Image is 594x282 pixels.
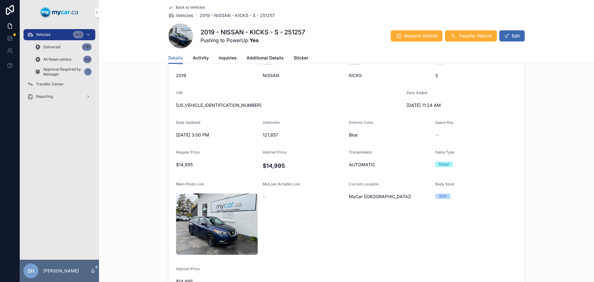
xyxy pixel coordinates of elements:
a: Delivered791 [31,41,95,53]
span: Blue [349,132,430,138]
span: Current Location [349,182,379,186]
div: 1 [84,68,92,76]
span: Internet Price [263,150,286,154]
div: 343 [73,31,84,38]
a: Sticker [294,52,308,65]
span: NISSAN [263,72,344,79]
span: MyCar ([GEOGRAPHIC_DATA]) [349,193,411,200]
a: Vehicles [168,12,193,19]
span: Approval Required by Manager [43,67,82,77]
a: Back to Vehicles [168,5,205,10]
p: [PERSON_NAME] [43,268,79,274]
span: SH [28,267,34,275]
span: Internet Price [176,267,200,271]
span: Odometer [263,120,280,125]
span: Transmission [349,150,372,154]
span: [DATE] 3:00 PM [176,132,258,138]
span: Reporting [36,94,53,99]
span: Pushing to PowerUp: [200,37,305,44]
strong: Yes [250,37,259,43]
span: Date Updated [176,120,200,125]
span: Inquiries [219,55,237,61]
span: Sticker [294,55,308,61]
span: Additional Details [247,55,284,61]
span: Transfer Vehicle [458,33,492,39]
span: Regular Price [176,150,200,154]
span: [DATE] 11:24 AM [407,102,488,108]
button: Transfer Vehicle [445,30,497,41]
span: [US_VEHICLE_IDENTIFICATION_NUMBER] [176,102,402,108]
div: scrollable content [20,25,99,110]
a: 2019 - NISSAN - KICKS - S - 251257 [200,12,275,19]
span: Transfer Center [36,82,64,87]
span: All Reservations [43,57,71,62]
span: Delivered [43,45,60,50]
div: 64 [83,56,92,63]
span: 121,857 [263,132,344,138]
span: Reserve Vehicle [404,33,437,39]
a: Reporting [24,91,95,102]
span: Sales Type [435,150,454,154]
div: Retail [439,162,449,167]
div: SUV [439,193,447,199]
a: Inquiries [219,52,237,65]
a: Details [168,52,183,64]
span: -- [435,132,439,138]
span: Vehicles [36,32,50,37]
button: Reserve Vehicle [391,30,442,41]
h4: $14,995 [263,162,344,170]
span: Activity [193,55,209,61]
a: Vehicles343 [24,29,95,40]
a: Approval Required by Manager1 [31,66,95,77]
h1: 2019 - NISSAN - KICKS - S - 251257 [200,28,305,37]
a: All Reservations64 [31,54,95,65]
span: MyLoan Airtable Link [263,182,300,186]
span: -- [263,193,266,200]
span: KICKS [349,72,430,79]
span: Exterior Color [349,120,373,125]
span: VIN [176,90,183,95]
span: S [435,72,517,79]
span: Details [168,55,183,61]
img: App logo [41,7,78,17]
img: uc [176,193,258,255]
a: Activity [193,52,209,65]
span: Back to Vehicles [176,5,205,10]
span: 2019 [176,72,258,79]
span: $14,995 [176,162,258,168]
div: 791 [82,43,92,51]
a: Additional Details [247,52,284,65]
span: Vehicles [176,12,193,19]
button: Edit [499,30,525,41]
a: Transfer Center [24,79,95,90]
span: Spare Key [435,120,454,125]
span: Body Style [435,182,454,186]
span: Date Added [407,90,427,95]
span: Main Photo Link [176,182,204,186]
span: AUTOMATIC [349,162,430,168]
